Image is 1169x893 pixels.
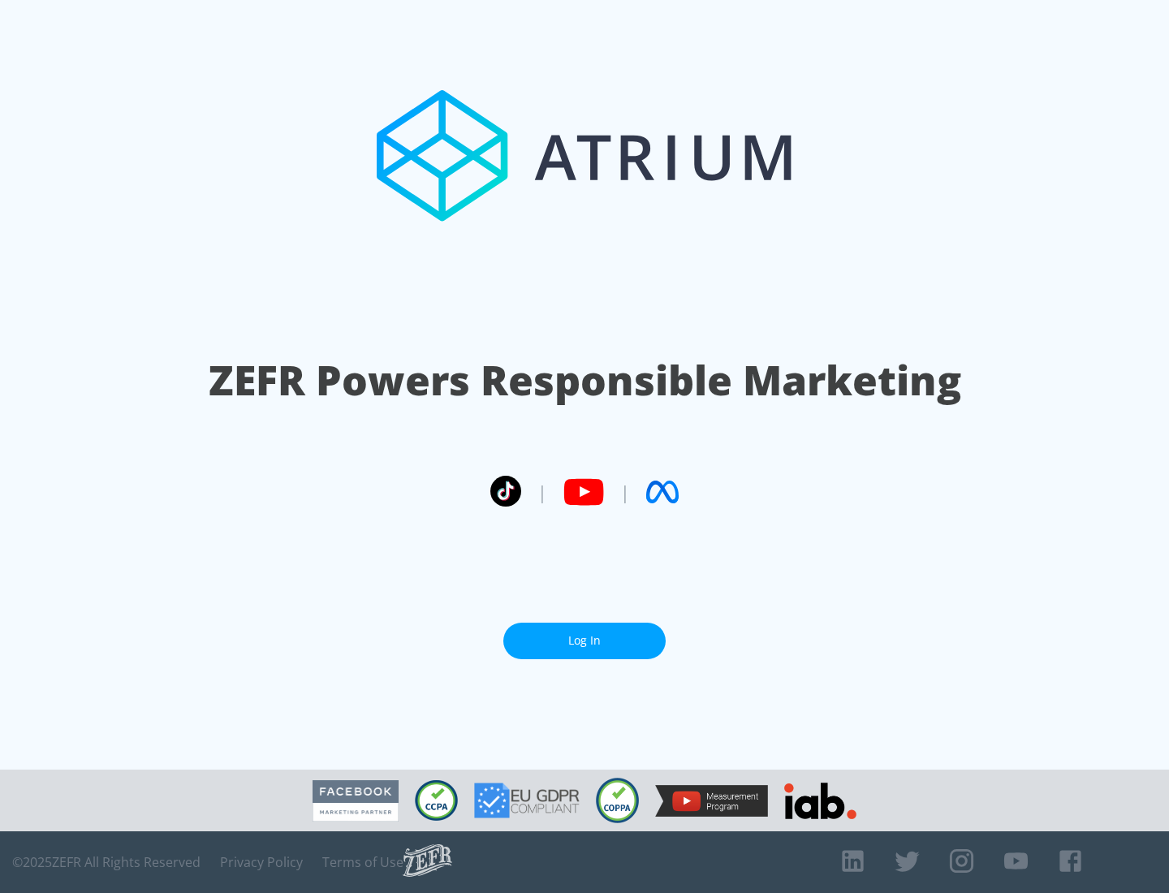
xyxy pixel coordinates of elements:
a: Terms of Use [322,854,403,870]
a: Privacy Policy [220,854,303,870]
img: GDPR Compliant [474,783,580,818]
a: Log In [503,623,666,659]
img: COPPA Compliant [596,778,639,823]
img: IAB [784,783,856,819]
h1: ZEFR Powers Responsible Marketing [209,352,961,408]
img: YouTube Measurement Program [655,785,768,817]
span: | [537,480,547,504]
span: © 2025 ZEFR All Rights Reserved [12,854,201,870]
span: | [620,480,630,504]
img: Facebook Marketing Partner [313,780,399,822]
img: CCPA Compliant [415,780,458,821]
